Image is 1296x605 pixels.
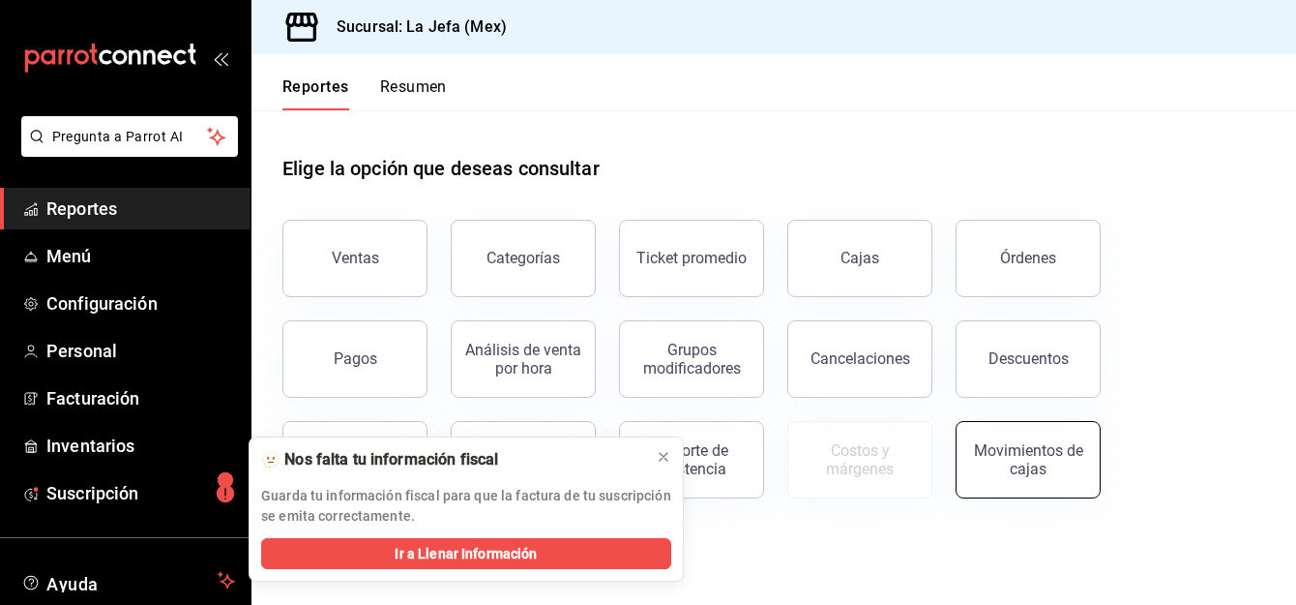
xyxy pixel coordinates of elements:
[321,15,507,39] h3: Sucursal: La Jefa (Mex)
[632,441,751,478] div: Reporte de asistencia
[787,320,932,398] button: Cancelaciones
[46,196,235,222] span: Reportes
[619,320,764,398] button: Grupos modificadores
[332,249,379,267] div: Ventas
[52,127,208,147] span: Pregunta a Parrot AI
[282,421,427,499] button: Datos de clientes
[21,116,238,157] button: Pregunta a Parrot AI
[14,140,238,161] a: Pregunta a Parrot AI
[282,320,427,398] button: Pagos
[632,341,751,378] div: Grupos modificadores
[956,320,1101,398] button: Descuentos
[619,421,764,499] button: Reporte de asistencia
[840,247,880,270] div: Cajas
[800,441,920,478] div: Costos y márgenes
[261,449,640,470] div: 🫥 Nos falta tu información fiscal
[395,544,537,564] span: Ir a Llenar Información
[46,433,235,459] span: Inventarios
[261,538,671,569] button: Ir a Llenar Información
[956,421,1101,499] button: Movimientos de cajas
[451,220,596,297] button: Categorías
[46,243,235,269] span: Menú
[46,338,235,364] span: Personal
[46,290,235,317] span: Configuración
[968,441,1088,478] div: Movimientos de cajas
[988,349,1069,368] div: Descuentos
[787,220,932,297] a: Cajas
[463,341,583,378] div: Análisis de venta por hora
[334,349,377,368] div: Pagos
[46,385,235,411] span: Facturación
[282,220,427,297] button: Ventas
[213,50,228,66] button: open_drawer_menu
[636,249,747,267] div: Ticket promedio
[380,77,447,110] button: Resumen
[46,480,235,506] span: Suscripción
[956,220,1101,297] button: Órdenes
[486,249,560,267] div: Categorías
[787,421,932,499] button: Contrata inventarios para ver este reporte
[282,77,349,110] button: Reportes
[1000,249,1056,267] div: Órdenes
[619,220,764,297] button: Ticket promedio
[282,154,600,183] h1: Elige la opción que deseas consultar
[261,486,671,527] p: Guarda tu información fiscal para que la factura de tu suscripción se emita correctamente.
[282,77,447,110] div: navigation tabs
[46,569,210,592] span: Ayuda
[810,349,910,368] div: Cancelaciones
[451,320,596,398] button: Análisis de venta por hora
[451,421,596,499] button: Usuarios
